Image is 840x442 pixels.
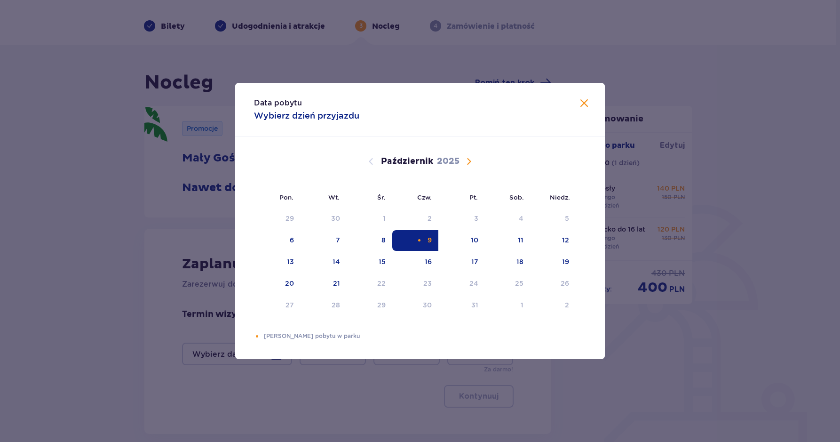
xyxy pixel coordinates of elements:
[254,252,301,273] td: 13
[264,332,586,340] p: [PERSON_NAME] pobytu w parku
[347,273,392,294] td: Data niedostępna. środa, 22 października 2025
[377,193,386,201] small: Śr.
[328,193,340,201] small: Wt.
[438,252,485,273] td: 17
[383,214,386,223] div: 1
[332,300,340,310] div: 28
[463,156,475,167] button: Następny miesiąc
[336,235,340,245] div: 7
[392,252,439,273] td: 16
[469,279,478,288] div: 24
[285,214,294,223] div: 29
[331,214,340,223] div: 30
[425,257,432,266] div: 16
[485,209,531,229] td: Data niedostępna. sobota, 4 października 2025
[530,230,576,251] td: 12
[365,156,377,167] button: Poprzedni miesiąc
[347,230,392,251] td: 8
[530,295,576,316] td: Data niedostępna. niedziela, 2 listopada 2025
[578,98,590,110] button: Zamknij
[377,279,386,288] div: 22
[379,257,386,266] div: 15
[423,300,432,310] div: 30
[428,214,432,223] div: 2
[562,257,569,266] div: 19
[254,110,359,121] p: Wybierz dzień przyjazdu
[471,235,478,245] div: 10
[333,257,340,266] div: 14
[485,295,531,316] td: Data niedostępna. sobota, 1 listopada 2025
[254,273,301,294] td: 20
[519,214,523,223] div: 4
[254,295,301,316] td: Data niedostępna. poniedziałek, 27 października 2025
[474,214,478,223] div: 3
[381,156,433,167] p: Październik
[347,295,392,316] td: Data niedostępna. środa, 29 października 2025
[417,193,432,201] small: Czw.
[562,235,569,245] div: 12
[423,279,432,288] div: 23
[471,300,478,310] div: 31
[438,230,485,251] td: 10
[485,230,531,251] td: 11
[516,257,523,266] div: 18
[254,98,302,108] p: Data pobytu
[377,300,386,310] div: 29
[347,252,392,273] td: 15
[565,300,569,310] div: 2
[471,257,478,266] div: 17
[515,279,523,288] div: 25
[530,209,576,229] td: Data niedostępna. niedziela, 5 października 2025
[416,237,422,243] div: Pomarańczowa kropka
[392,273,439,294] td: Data niedostępna. czwartek, 23 października 2025
[333,279,340,288] div: 21
[428,235,432,245] div: 9
[530,273,576,294] td: Data niedostępna. niedziela, 26 października 2025
[287,257,294,266] div: 13
[438,209,485,229] td: Data niedostępna. piątek, 3 października 2025
[301,273,347,294] td: 21
[254,209,301,229] td: Data niedostępna. poniedziałek, 29 września 2025
[565,214,569,223] div: 5
[438,273,485,294] td: Data niedostępna. piątek, 24 października 2025
[285,300,294,310] div: 27
[301,230,347,251] td: 7
[469,193,478,201] small: Pt.
[301,252,347,273] td: 14
[254,230,301,251] td: 6
[285,279,294,288] div: 20
[347,209,392,229] td: Data niedostępna. środa, 1 października 2025
[485,252,531,273] td: 18
[438,295,485,316] td: Data niedostępna. piątek, 31 października 2025
[290,235,294,245] div: 6
[518,235,523,245] div: 11
[392,295,439,316] td: Data niedostępna. czwartek, 30 października 2025
[485,273,531,294] td: Data niedostępna. sobota, 25 października 2025
[550,193,570,201] small: Niedz.
[301,295,347,316] td: Data niedostępna. wtorek, 28 października 2025
[521,300,523,310] div: 1
[301,209,347,229] td: Data niedostępna. wtorek, 30 września 2025
[381,235,386,245] div: 8
[279,193,293,201] small: Pon.
[530,252,576,273] td: 19
[392,230,439,251] td: Data zaznaczona. czwartek, 9 października 2025
[437,156,460,167] p: 2025
[392,209,439,229] td: Data niedostępna. czwartek, 2 października 2025
[254,333,260,339] div: Pomarańczowa kropka
[561,279,569,288] div: 26
[509,193,524,201] small: Sob.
